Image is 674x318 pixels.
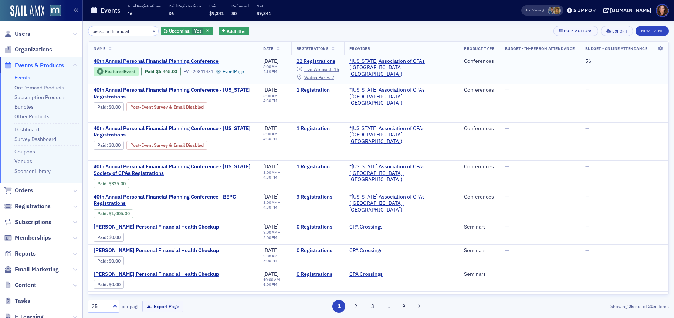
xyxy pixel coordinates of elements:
[263,69,277,74] time: 4:30 PM
[349,58,454,78] a: *[US_STATE] Association of CPAs ([GEOGRAPHIC_DATA], [GEOGRAPHIC_DATA])
[505,46,575,51] span: Budget - In-Person Attendance
[349,194,454,213] a: *[US_STATE] Association of CPAs ([GEOGRAPHIC_DATA], [GEOGRAPHIC_DATA])
[15,297,30,305] span: Tasks
[349,224,396,230] span: CPA Crossings
[10,5,44,17] a: SailAMX
[585,46,648,51] span: Budget - Online Attendance
[349,271,396,278] span: CPA Crossings
[505,223,509,230] span: —
[126,102,207,111] div: Post-Event Survey
[464,46,494,51] span: Product Type
[97,282,106,287] a: Paid
[219,27,249,36] button: AddFilter
[4,281,36,289] a: Content
[183,69,213,74] div: EVT-20841431
[263,98,277,103] time: 4:30 PM
[94,163,253,176] span: 40th Annual Personal Financial Planning Conference - Delaware Society of CPAs Registrations
[15,265,59,274] span: Email Marketing
[349,125,454,145] a: *[US_STATE] Association of CPAs ([GEOGRAPHIC_DATA], [GEOGRAPHIC_DATA])
[109,258,121,264] span: $0.00
[15,45,52,54] span: Organizations
[4,297,30,305] a: Tasks
[263,46,273,51] span: Date
[304,66,333,72] span: Live Webcast :
[480,303,669,309] div: Showing out of items
[464,224,494,230] div: Seminars
[263,193,278,200] span: [DATE]
[585,87,589,93] span: —
[349,125,454,145] span: *Maryland Association of CPAs (Timonium, MD)
[349,224,383,230] a: CPA Crossings
[94,209,133,218] div: Paid: 4 - $100500
[332,300,345,313] button: 1
[297,67,339,72] a: Live Webcast: 15
[4,61,64,70] a: Events & Products
[109,282,121,287] span: $0.00
[94,271,219,278] a: [PERSON_NAME] Personal Financial Health Checkup
[94,58,219,65] span: 40th Annual Personal Financial Planning Conference
[97,142,109,148] span: :
[464,247,494,254] div: Seminars
[603,8,654,13] button: [DOMAIN_NAME]
[15,250,36,258] span: Reports
[548,7,556,14] span: Chris Dougherty
[263,230,278,235] time: 9:00 AM
[94,224,219,230] a: [PERSON_NAME] Personal Financial Health Checkup
[4,45,52,54] a: Organizations
[14,104,34,110] a: Bundles
[349,247,396,254] span: CPA Crossings
[263,235,277,240] time: 5:00 PM
[94,163,253,176] a: 40th Annual Personal Financial Planning Conference - [US_STATE] Society of CPAs Registrations
[505,247,509,254] span: —
[127,10,132,16] span: 46
[397,300,410,313] button: 9
[263,125,278,132] span: [DATE]
[505,125,509,132] span: —
[263,131,278,136] time: 8:00 AM
[297,271,339,278] a: 0 Registrations
[14,126,39,133] a: Dashboard
[505,271,509,277] span: —
[263,200,278,205] time: 8:00 AM
[505,193,509,200] span: —
[14,113,50,120] a: Other Products
[101,6,121,15] h1: Events
[227,28,246,34] span: Add Filter
[209,10,224,16] span: $9,341
[585,247,589,254] span: —
[94,247,219,254] span: Walter Haig's Personal Financial Health Checkup
[349,300,362,313] button: 2
[97,234,109,240] span: :
[161,27,213,36] div: Yes
[14,158,32,165] a: Venues
[525,8,544,13] span: Viewing
[14,84,64,91] a: On-Demand Products
[97,211,109,216] span: :
[263,93,278,98] time: 8:00 AM
[94,58,244,65] a: 40th Annual Personal Financial Planning Conference
[636,26,669,36] button: New Event
[94,87,253,100] a: 40th Annual Personal Financial Planning Conference - [US_STATE] Registrations
[15,186,33,194] span: Orders
[349,163,454,183] span: *Maryland Association of CPAs (Timonium, MD)
[349,46,370,51] span: Provider
[263,271,278,277] span: [DATE]
[263,170,278,175] time: 8:00 AM
[50,5,61,16] img: SailAMX
[94,224,219,230] span: Walter Haig's Personal Financial Health Checkup
[263,277,280,282] time: 10:00 AM
[94,247,219,254] a: [PERSON_NAME] Personal Financial Health Checkup
[610,7,651,14] div: [DOMAIN_NAME]
[585,271,589,277] span: —
[169,10,174,16] span: 36
[627,303,635,309] strong: 25
[97,104,106,110] a: Paid
[97,181,106,186] a: Paid
[97,104,109,110] span: :
[505,294,509,301] span: —
[14,168,51,175] a: Sponsor Library
[94,194,253,207] a: 40th Annual Personal Financial Planning Conference - BEPC Registrations
[263,87,278,93] span: [DATE]
[94,271,219,278] span: Walter Haig's Personal Financial Health Checkup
